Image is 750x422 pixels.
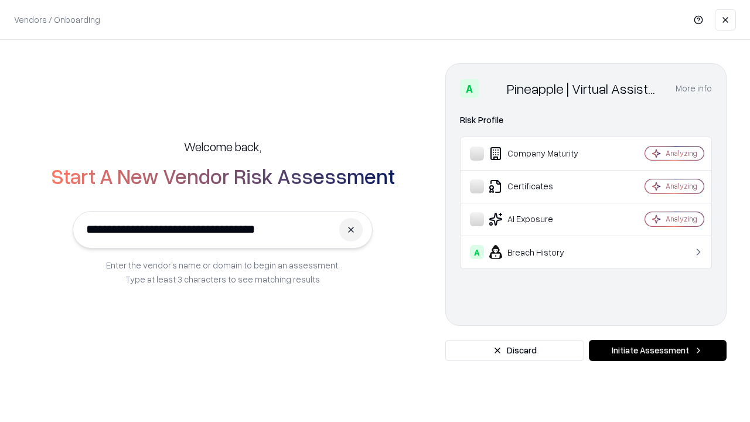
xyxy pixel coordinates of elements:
[460,79,479,98] div: A
[589,340,727,361] button: Initiate Assessment
[666,148,697,158] div: Analyzing
[460,113,712,127] div: Risk Profile
[51,164,395,188] h2: Start A New Vendor Risk Assessment
[470,147,610,161] div: Company Maturity
[470,212,610,226] div: AI Exposure
[666,181,697,191] div: Analyzing
[676,78,712,99] button: More info
[106,258,340,286] p: Enter the vendor’s name or domain to begin an assessment. Type at least 3 characters to see match...
[470,245,610,259] div: Breach History
[666,214,697,224] div: Analyzing
[470,179,610,193] div: Certificates
[184,138,261,155] h5: Welcome back,
[470,245,484,259] div: A
[14,13,100,26] p: Vendors / Onboarding
[507,79,662,98] div: Pineapple | Virtual Assistant Agency
[483,79,502,98] img: Pineapple | Virtual Assistant Agency
[445,340,584,361] button: Discard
